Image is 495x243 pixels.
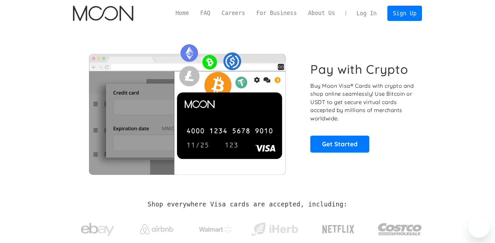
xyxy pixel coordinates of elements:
img: Walmart [199,225,232,233]
a: Careers [216,9,251,17]
a: About Us [302,9,341,17]
p: Buy Moon Visa® Cards with crypto and shop online seamlessly! Use Bitcoin or USDT to get secure vi... [310,82,415,123]
a: Airbnb [132,217,181,238]
a: Home [170,9,195,17]
h2: Shop everywhere Visa cards are accepted, including: [148,201,347,208]
a: For Business [251,9,302,17]
a: Log In [351,6,382,21]
iframe: Button to launch messaging window [468,216,490,238]
img: Netflix [322,221,355,238]
a: Netflix [309,214,368,241]
img: Moon Logo [73,6,133,21]
a: Sign Up [387,6,422,21]
a: Walmart [191,219,240,237]
img: Moon Cards let you spend your crypto anywhere Visa is accepted. [73,40,301,175]
img: ebay [81,219,114,240]
h1: Pay with Crypto [310,62,408,77]
img: iHerb [250,221,299,238]
img: Airbnb [140,224,173,234]
img: Costco [378,217,422,242]
a: home [73,6,133,21]
a: iHerb [250,214,299,241]
a: Get Started [310,136,369,152]
a: FAQ [195,9,216,17]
